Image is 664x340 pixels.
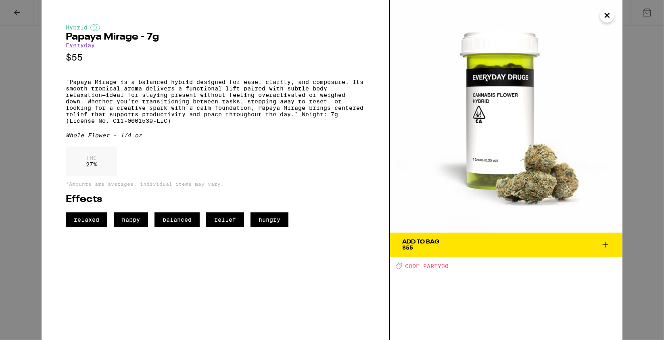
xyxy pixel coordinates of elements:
[66,147,117,176] div: 27 %
[600,8,614,23] button: Close
[66,24,365,31] div: Hybrid
[86,155,97,161] p: THC
[155,212,200,227] span: balanced
[66,42,95,48] a: Everyday
[390,233,622,257] button: Add To Bag$55
[402,239,439,245] div: Add To Bag
[5,6,58,12] span: Hi. Need any help?
[66,79,365,124] p: "Papaya Mirage is a balanced hybrid designed for ease, clarity, and composure. Its smooth tropica...
[405,263,449,269] span: CODE PARTY30
[66,195,365,204] h2: Effects
[114,212,148,227] span: happy
[66,132,365,139] div: Whole Flower - 1/4 oz
[66,212,107,227] span: relaxed
[66,52,365,63] p: $55
[402,244,413,251] span: $55
[251,212,288,227] span: hungry
[206,212,244,227] span: relief
[90,24,100,31] img: hybridColor.svg
[66,32,365,42] h2: Papaya Mirage - 7g
[66,181,365,187] p: *Amounts are averages, individual items may vary.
